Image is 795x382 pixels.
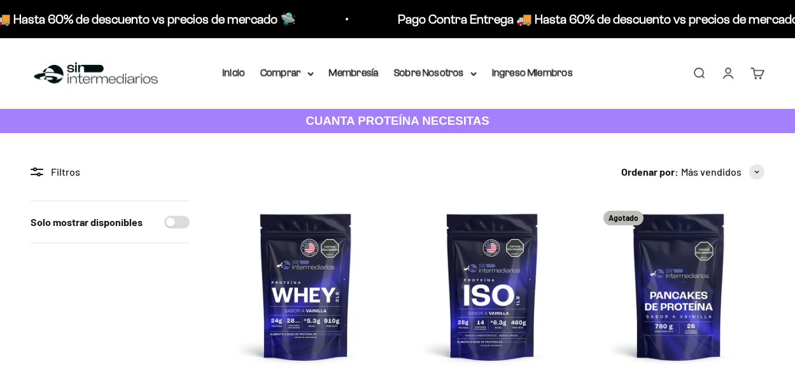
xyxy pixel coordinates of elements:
[681,164,742,180] span: Más vendidos
[681,164,764,180] button: Más vendidos
[31,214,143,230] label: Solo mostrar disponibles
[394,65,477,81] summary: Sobre Nosotros
[260,65,314,81] summary: Comprar
[31,164,190,180] div: Filtros
[329,67,379,78] a: Membresía
[223,67,245,78] a: Inicio
[306,114,489,127] strong: CUANTA PROTEÍNA NECESITAS
[621,164,679,180] span: Ordenar por:
[492,67,573,78] a: Ingreso Miembros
